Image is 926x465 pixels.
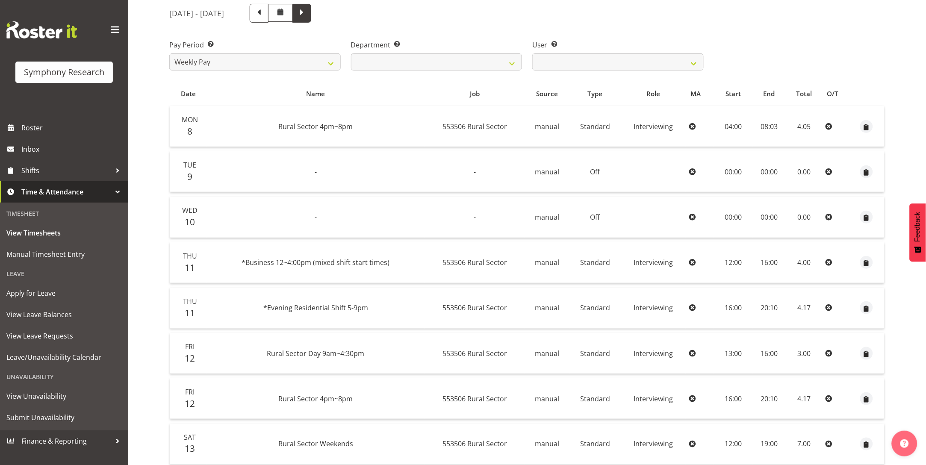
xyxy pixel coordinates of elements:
[6,248,122,261] span: Manual Timesheet Entry
[900,439,909,448] img: help-xxl-2.png
[714,333,752,374] td: 13:00
[184,160,197,170] span: Tue
[634,122,673,131] span: Interviewing
[569,151,621,192] td: Off
[351,40,522,50] label: Department
[752,424,786,465] td: 19:00
[535,122,559,131] span: manual
[536,89,558,99] span: Source
[6,390,122,403] span: View Unavailability
[21,143,124,156] span: Inbox
[6,330,122,342] span: View Leave Requests
[474,167,476,177] span: -
[279,122,353,131] span: Rural Sector 4pm~8pm
[2,265,126,283] div: Leave
[786,242,822,283] td: 4.00
[691,89,701,99] span: MA
[714,197,752,238] td: 00:00
[786,106,822,147] td: 4.05
[752,106,786,147] td: 08:03
[183,206,198,215] span: Wed
[470,89,480,99] span: Job
[786,333,822,374] td: 3.00
[242,258,390,267] span: *Business 12~4:00pm (mixed shift start times)
[714,288,752,329] td: 16:00
[786,424,822,465] td: 7.00
[752,378,786,419] td: 20:10
[186,387,195,397] span: Fri
[2,304,126,325] a: View Leave Balances
[634,258,673,267] span: Interviewing
[279,394,353,403] span: Rural Sector 4pm~8pm
[184,433,196,442] span: Sat
[315,167,317,177] span: -
[186,342,195,351] span: Fri
[6,287,122,300] span: Apply for Leave
[185,443,195,455] span: 13
[169,40,341,50] label: Pay Period
[182,115,198,124] span: Mon
[2,347,126,368] a: Leave/Unavailability Calendar
[634,394,673,403] span: Interviewing
[634,439,673,449] span: Interviewing
[183,251,197,261] span: Thu
[588,89,603,99] span: Type
[914,212,922,242] span: Feedback
[185,216,195,228] span: 10
[535,167,559,177] span: manual
[535,303,559,312] span: manual
[2,205,126,222] div: Timesheet
[474,212,476,222] span: -
[263,303,368,312] span: *Evening Residential Shift 5-9pm
[714,424,752,465] td: 12:00
[714,378,752,419] td: 16:00
[307,89,325,99] span: Name
[752,151,786,192] td: 00:00
[21,185,111,198] span: Time & Attendance
[910,203,926,262] button: Feedback - Show survey
[185,262,195,274] span: 11
[21,121,124,134] span: Roster
[786,288,822,329] td: 4.17
[442,258,507,267] span: 553506 Rural Sector
[21,164,111,177] span: Shifts
[535,258,559,267] span: manual
[169,9,224,18] h5: [DATE] - [DATE]
[532,40,704,50] label: User
[185,352,195,364] span: 12
[569,106,621,147] td: Standard
[2,368,126,386] div: Unavailability
[569,288,621,329] td: Standard
[2,222,126,244] a: View Timesheets
[21,435,111,447] span: Finance & Reporting
[188,171,193,182] span: 9
[569,197,621,238] td: Off
[181,89,196,99] span: Date
[535,394,559,403] span: manual
[752,333,786,374] td: 16:00
[796,89,812,99] span: Total
[6,21,77,38] img: Rosterit website logo
[569,424,621,465] td: Standard
[6,351,122,364] span: Leave/Unavailability Calendar
[569,242,621,283] td: Standard
[764,89,775,99] span: End
[752,288,786,329] td: 20:10
[6,411,122,424] span: Submit Unavailability
[2,283,126,304] a: Apply for Leave
[634,303,673,312] span: Interviewing
[278,439,353,449] span: Rural Sector Weekends
[188,125,193,137] span: 8
[714,106,752,147] td: 04:00
[647,89,661,99] span: Role
[24,66,104,79] div: Symphony Research
[752,197,786,238] td: 00:00
[315,212,317,222] span: -
[725,89,741,99] span: Start
[752,242,786,283] td: 16:00
[786,151,822,192] td: 0.00
[786,197,822,238] td: 0.00
[569,378,621,419] td: Standard
[442,122,507,131] span: 553506 Rural Sector
[2,407,126,428] a: Submit Unavailability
